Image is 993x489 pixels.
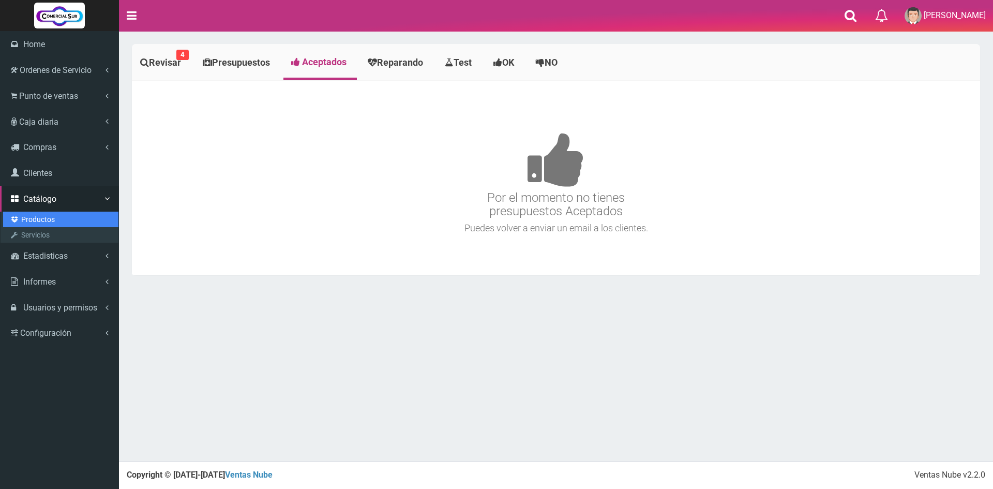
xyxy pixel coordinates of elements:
span: Test [454,57,472,68]
span: OK [502,57,514,68]
span: Usuarios y permisos [23,303,97,313]
a: Presupuestos [194,47,281,79]
div: Ventas Nube v2.2.0 [914,469,985,481]
span: Presupuestos [212,57,270,68]
strong: Copyright © [DATE]-[DATE] [127,470,273,480]
span: Informes [23,277,56,287]
img: Logo grande [34,3,85,28]
span: Punto de ventas [19,91,78,101]
span: Configuración [20,328,71,338]
span: Home [23,39,45,49]
h3: Por el momento no tienes presupuestos Aceptados [134,101,977,218]
span: Clientes [23,168,52,178]
a: NO [528,47,568,79]
a: Revisar4 [132,47,192,79]
span: Estadisticas [23,251,68,261]
a: Ventas Nube [225,470,273,480]
span: Reparando [377,57,423,68]
span: Aceptados [302,56,347,67]
a: Productos [3,212,118,227]
span: Catálogo [23,194,56,204]
span: Ordenes de Servicio [20,65,92,75]
a: Servicios [3,227,118,243]
span: Revisar [149,57,181,68]
small: 4 [176,50,189,60]
span: Compras [23,142,56,152]
span: Caja diaria [19,117,58,127]
span: NO [545,57,558,68]
a: Test [437,47,483,79]
a: Aceptados [283,47,357,78]
h4: Puedes volver a enviar un email a los clientes. [134,223,977,233]
a: Reparando [359,47,434,79]
img: User Image [905,7,922,24]
span: [PERSON_NAME] [924,10,986,20]
a: OK [485,47,525,79]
